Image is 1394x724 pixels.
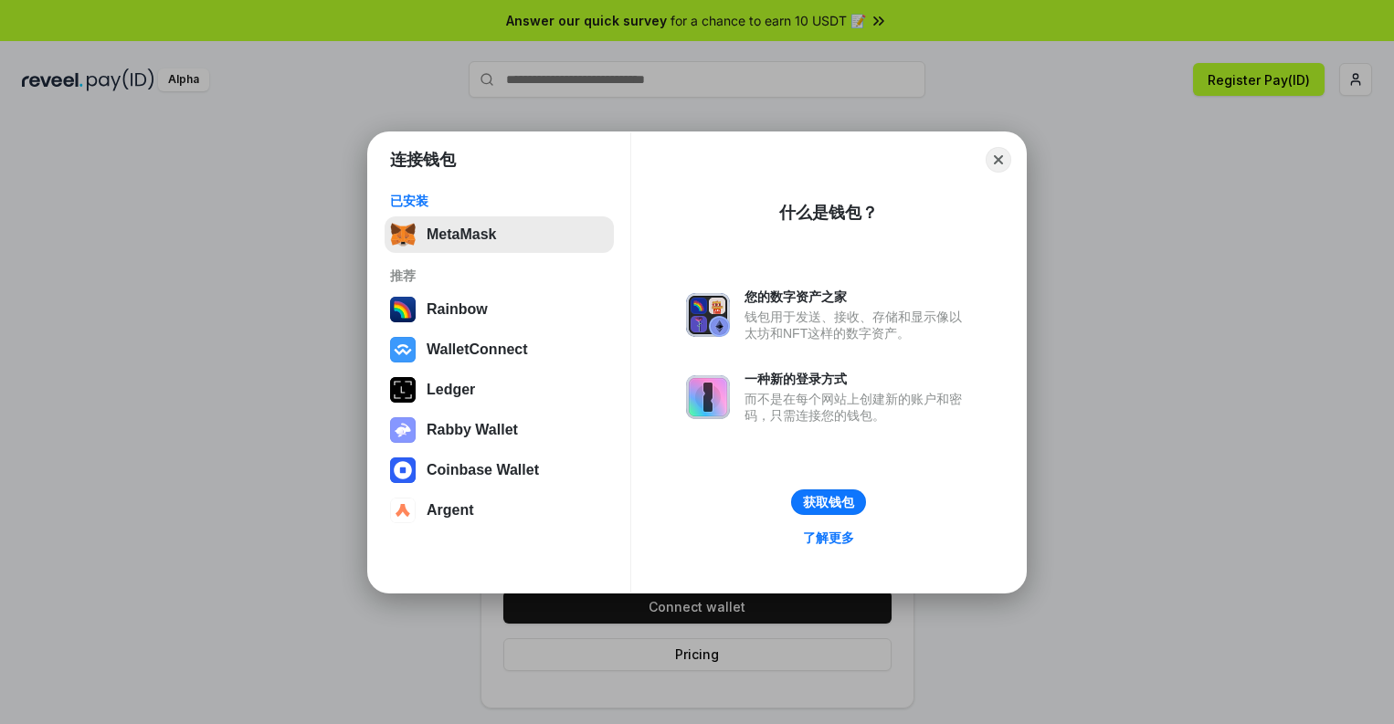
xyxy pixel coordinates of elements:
div: Ledger [427,382,475,398]
img: svg+xml,%3Csvg%20fill%3D%22none%22%20height%3D%2233%22%20viewBox%3D%220%200%2035%2033%22%20width%... [390,222,416,247]
button: Close [986,147,1011,173]
div: 已安装 [390,193,608,209]
div: Argent [427,502,474,519]
button: Rainbow [385,291,614,328]
img: svg+xml,%3Csvg%20width%3D%2228%22%20height%3D%2228%22%20viewBox%3D%220%200%2028%2028%22%20fill%3D... [390,457,416,483]
a: 了解更多 [792,526,865,550]
button: Ledger [385,372,614,408]
div: Rabby Wallet [427,422,518,438]
div: 而不是在每个网站上创建新的账户和密码，只需连接您的钱包。 [745,391,971,424]
div: 获取钱包 [803,494,854,510]
button: 获取钱包 [791,489,866,515]
div: 推荐 [390,268,608,284]
button: WalletConnect [385,331,614,368]
img: svg+xml,%3Csvg%20width%3D%2228%22%20height%3D%2228%22%20viewBox%3D%220%200%2028%2028%22%20fill%3D... [390,337,416,362]
img: svg+xml,%3Csvg%20xmlns%3D%22http%3A%2F%2Fwww.w3.org%2F2000%2Fsvg%22%20fill%3D%22none%22%20viewBox... [390,417,416,443]
img: svg+xml,%3Csvg%20xmlns%3D%22http%3A%2F%2Fwww.w3.org%2F2000%2Fsvg%22%20width%3D%2228%22%20height%3... [390,377,416,403]
button: Argent [385,492,614,529]
img: svg+xml,%3Csvg%20xmlns%3D%22http%3A%2F%2Fwww.w3.org%2F2000%2Fsvg%22%20fill%3D%22none%22%20viewBox... [686,375,730,419]
img: svg+xml,%3Csvg%20xmlns%3D%22http%3A%2F%2Fwww.w3.org%2F2000%2Fsvg%22%20fill%3D%22none%22%20viewBox... [686,293,730,337]
div: Rainbow [427,301,488,318]
img: svg+xml,%3Csvg%20width%3D%2228%22%20height%3D%2228%22%20viewBox%3D%220%200%2028%2028%22%20fill%3D... [390,498,416,523]
div: 您的数字资产之家 [745,289,971,305]
button: Rabby Wallet [385,412,614,448]
h1: 连接钱包 [390,149,456,171]
div: 了解更多 [803,530,854,546]
div: MetaMask [427,226,496,243]
div: 一种新的登录方式 [745,371,971,387]
div: WalletConnect [427,341,528,358]
div: 什么是钱包？ [779,202,878,224]
div: Coinbase Wallet [427,462,539,478]
div: 钱包用于发送、接收、存储和显示像以太坊和NFT这样的数字资产。 [745,309,971,341]
button: Coinbase Wallet [385,452,614,488]
img: svg+xml,%3Csvg%20width%3D%22120%22%20height%3D%22120%22%20viewBox%3D%220%200%20120%20120%22%20fil... [390,297,416,322]
button: MetaMask [385,216,614,253]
